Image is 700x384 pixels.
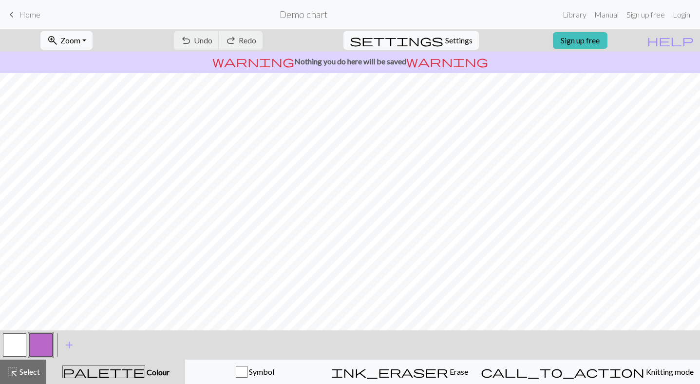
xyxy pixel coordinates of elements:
[325,360,474,384] button: Erase
[553,32,607,49] a: Sign up free
[4,56,696,67] p: Nothing you do here will be saved
[145,367,170,377] span: Colour
[63,338,75,352] span: add
[445,35,473,46] span: Settings
[47,34,58,47] span: zoom_in
[6,8,18,21] span: keyboard_arrow_left
[19,10,40,19] span: Home
[406,55,488,68] span: warning
[40,31,93,50] button: Zoom
[590,5,623,24] a: Manual
[60,36,80,45] span: Zoom
[350,34,443,47] span: settings
[669,5,694,24] a: Login
[647,34,694,47] span: help
[343,31,479,50] button: SettingsSettings
[474,360,700,384] button: Knitting mode
[46,360,185,384] button: Colour
[6,6,40,23] a: Home
[185,360,325,384] button: Symbol
[6,365,18,379] span: highlight_alt
[280,9,328,20] h2: Demo chart
[212,55,294,68] span: warning
[448,367,468,376] span: Erase
[623,5,669,24] a: Sign up free
[481,365,644,379] span: call_to_action
[331,365,448,379] span: ink_eraser
[63,365,145,379] span: palette
[559,5,590,24] a: Library
[247,367,274,376] span: Symbol
[644,367,694,376] span: Knitting mode
[18,367,40,376] span: Select
[350,35,443,46] i: Settings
